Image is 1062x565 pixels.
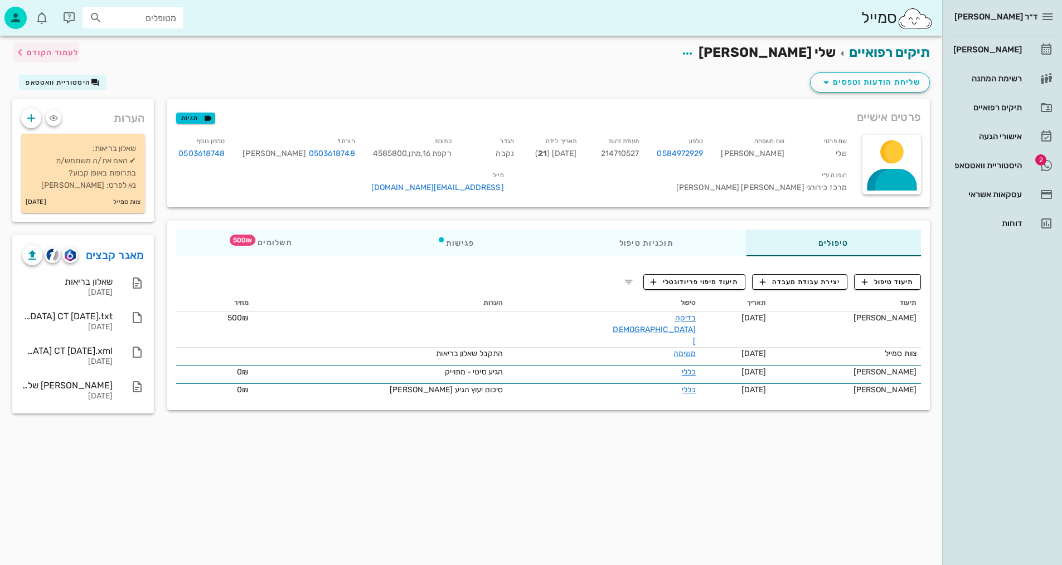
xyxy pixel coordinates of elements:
div: [PERSON_NAME] [775,312,916,324]
div: הערות [12,99,154,131]
small: הורה 1 [337,138,355,145]
a: בדיקה [DEMOGRAPHIC_DATA] [613,313,696,346]
span: 500₪ [227,313,249,323]
span: שלי [PERSON_NAME] [699,45,836,60]
div: [PERSON_NAME] [712,133,793,167]
button: cliniview logo [45,247,60,263]
a: רשימת המתנה [947,65,1058,92]
small: טלפון [689,138,704,145]
a: משימה [673,349,696,358]
div: [PERSON_NAME] [243,148,355,160]
a: תיקים רפואיים [849,45,930,60]
div: סמייל [861,6,933,30]
span: 0₪ [237,385,249,394]
small: תעודת זהות [609,138,639,145]
div: [DATE] [22,288,113,298]
a: מאגר קבצים [86,246,144,264]
span: [DATE] [741,349,767,358]
a: תיקים רפואיים [947,94,1058,121]
span: 0₪ [237,367,249,377]
a: דוחות [947,210,1058,237]
a: אישורי הגעה [947,123,1058,150]
span: יצירת עבודת מעבדה [760,277,840,287]
div: [PERSON_NAME] [951,45,1022,54]
th: תאריך [700,294,770,312]
button: היסטוריית וואטסאפ [19,75,106,90]
span: ד״ר [PERSON_NAME] [954,12,1037,22]
a: 0503618748 [309,148,355,160]
span: תגיות [181,113,210,123]
div: תוכניות טיפול [547,230,746,256]
span: 4585800 [373,149,408,158]
button: תיעוד טיפול [854,274,921,290]
span: , [421,149,423,158]
a: עסקאות אשראי [947,181,1058,208]
span: התקבל שאלון בריאות [436,349,503,358]
span: תיעוד מיפוי פריודונטלי [651,277,738,287]
div: טיפולים [746,230,921,256]
div: שלי [793,133,856,167]
span: פרטים אישיים [857,108,921,126]
span: , [407,149,409,158]
span: [DATE] [741,313,767,323]
button: לעמוד הקודם [13,42,79,62]
span: תיעוד טיפול [862,277,914,287]
button: romexis logo [62,247,78,263]
a: כללי [682,367,696,377]
button: תגיות [176,113,215,124]
span: תשלומים [249,239,292,247]
div: MAGOR [PERSON_NAME][MEDICAL_DATA] CT [DATE].xml [22,345,113,356]
th: תיעוד [770,294,921,312]
div: אישורי הגעה [951,132,1022,141]
small: שם פרטי [824,138,847,145]
small: [DATE] [26,196,46,208]
div: [PERSON_NAME] שלי-סיכום ייעוץ ותוכנית טיפול .cleaned [22,380,113,391]
th: טיפול [507,294,700,312]
small: כתובת [435,138,452,145]
div: [PERSON_NAME] [775,384,916,396]
div: דוחות [951,219,1022,228]
div: תיקים רפואיים [951,103,1022,112]
span: 214710527 [601,149,639,158]
span: סיכום יעוץ הגיע [PERSON_NAME] [390,385,503,394]
img: cliniview logo [46,249,59,261]
div: רשימת המתנה [951,74,1022,83]
small: טלפון נוסף [197,138,225,145]
small: צוות סמייל [113,196,140,208]
small: תאריך לידה [546,138,576,145]
span: תג [1035,154,1046,165]
small: הופנה ע״י [822,172,847,179]
div: פגישות [365,230,547,256]
button: תיעוד מיפוי פריודונטלי [643,274,746,290]
button: יצירת עבודת מעבדה [752,274,847,290]
a: [PERSON_NAME] [947,36,1058,63]
div: [DATE] [22,323,113,332]
span: תג [230,235,255,246]
span: רקפת 16 [421,149,452,158]
small: מייל [493,172,503,179]
a: תגהיסטוריית וואטסאפ [947,152,1058,179]
small: שם משפחה [754,138,784,145]
div: מרכז כירורגי [PERSON_NAME] [PERSON_NAME] [513,167,856,201]
a: כללי [682,385,696,394]
div: [DATE] [22,357,113,367]
span: [DATE] [741,385,767,394]
span: [DATE] ( ) [535,149,576,158]
button: שליחת הודעות וטפסים [810,72,930,92]
div: [DATE] [22,392,113,401]
div: [PERSON_NAME] [775,366,916,378]
a: [EMAIL_ADDRESS][DOMAIN_NAME] [371,183,504,192]
div: היסטוריית וואטסאפ [951,161,1022,170]
a: 0503618748 [178,148,225,160]
div: MAGOR [PERSON_NAME][MEDICAL_DATA] CT [DATE].txt [22,311,113,322]
span: [DATE] [741,367,767,377]
th: מחיר [176,294,253,312]
div: עסקאות אשראי [951,190,1022,199]
img: romexis logo [65,249,75,261]
div: שאלון בריאות [22,276,113,287]
small: מגדר [500,138,513,145]
span: שליחת הודעות וטפסים [819,76,920,89]
img: SmileCloud logo [897,7,933,30]
p: שאלון בריאות: ✔ האם את/ה משתמש/ת בתרופות באופן קבוע? נא לפרט: [PERSON_NAME] [30,143,136,192]
th: הערות [253,294,507,312]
